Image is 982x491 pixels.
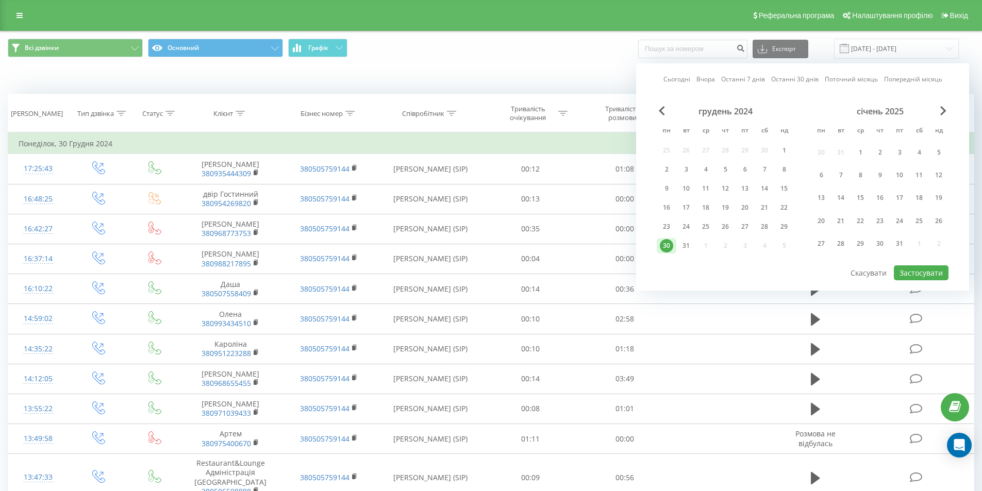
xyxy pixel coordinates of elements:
a: 380968655455 [202,378,251,388]
abbr: четвер [718,124,733,139]
div: 13:47:33 [19,467,58,487]
div: ср 15 січ 2025 р. [851,189,870,208]
div: пн 2 груд 2024 р. [657,162,676,177]
div: ср 25 груд 2024 р. [696,219,715,234]
div: чт 26 груд 2024 р. [715,219,735,234]
div: грудень 2024 [657,106,794,116]
div: 28 [834,237,847,250]
div: 2 [873,146,887,159]
a: 380505759144 [300,374,349,383]
div: 1 [854,146,867,159]
td: [PERSON_NAME] [181,394,279,424]
td: 00:13 [484,184,578,214]
div: 25 [699,220,712,233]
div: ср 29 січ 2025 р. [851,234,870,253]
div: нд 8 груд 2024 р. [774,162,794,177]
td: 01:11 [484,424,578,454]
span: Всі дзвінки [25,44,59,52]
div: пт 24 січ 2025 р. [890,211,909,230]
a: 380505759144 [300,314,349,324]
div: 19 [932,191,945,205]
div: 13:49:58 [19,429,58,449]
a: 380971039433 [202,408,251,418]
div: сб 25 січ 2025 р. [909,211,929,230]
div: чт 12 груд 2024 р. [715,181,735,196]
div: нд 15 груд 2024 р. [774,181,794,196]
div: 21 [758,201,771,214]
div: 6 [814,168,828,182]
td: 00:14 [484,364,578,394]
a: 380988217895 [202,259,251,268]
td: [PERSON_NAME] (SIP) [378,154,484,184]
td: [PERSON_NAME] (SIP) [378,214,484,244]
a: 380951223288 [202,348,251,358]
div: пт 27 груд 2024 р. [735,219,755,234]
div: 24 [679,220,693,233]
div: 11 [699,182,712,195]
span: Розмова не відбулась [795,429,836,448]
abbr: четвер [872,124,888,139]
a: 380507558409 [202,289,251,298]
div: 14:12:05 [19,369,58,389]
span: Графік [308,44,328,52]
div: вт 24 груд 2024 р. [676,219,696,234]
td: 00:10 [484,304,578,334]
td: [PERSON_NAME] (SIP) [378,244,484,274]
a: 380505759144 [300,472,349,482]
a: 380975400670 [202,438,251,448]
a: 380993434510 [202,318,251,328]
div: сб 18 січ 2025 р. [909,189,929,208]
span: Previous Month [659,106,665,115]
div: пт 3 січ 2025 р. [890,143,909,162]
span: Вихід [950,11,968,20]
td: [PERSON_NAME] (SIP) [378,184,484,214]
td: 00:04 [484,244,578,274]
div: сб 11 січ 2025 р. [909,165,929,184]
abbr: неділя [931,124,946,139]
a: 380505759144 [300,224,349,233]
td: [PERSON_NAME] (SIP) [378,334,484,364]
button: Скасувати [845,265,892,280]
div: сб 7 груд 2024 р. [755,162,774,177]
div: ср 18 груд 2024 р. [696,200,715,215]
a: Останні 30 днів [771,74,819,84]
td: 00:10 [484,334,578,364]
td: [PERSON_NAME] (SIP) [378,274,484,304]
div: 20 [738,201,752,214]
div: ср 11 груд 2024 р. [696,181,715,196]
span: Реферальна програма [759,11,835,20]
div: 5 [719,163,732,176]
td: [PERSON_NAME] [181,154,279,184]
div: пн 27 січ 2025 р. [811,234,831,253]
abbr: субота [911,124,927,139]
div: 22 [854,214,867,228]
div: 3 [679,163,693,176]
td: 01:18 [578,334,672,364]
span: Налаштування профілю [852,11,933,20]
div: сб 4 січ 2025 р. [909,143,929,162]
abbr: понеділок [813,124,829,139]
div: 30 [873,237,887,250]
button: Застосувати [894,265,948,280]
div: нд 29 груд 2024 р. [774,219,794,234]
div: 16 [873,191,887,205]
div: 5 [932,146,945,159]
div: 15 [777,182,791,195]
div: 10 [679,182,693,195]
td: [PERSON_NAME] [181,214,279,244]
td: двір Гостинний [181,184,279,214]
div: 27 [738,220,752,233]
div: Тривалість очікування [501,105,556,122]
td: [PERSON_NAME] (SIP) [378,394,484,424]
div: нд 19 січ 2025 р. [929,189,948,208]
abbr: п’ятниця [737,124,753,139]
div: ср 4 груд 2024 р. [696,162,715,177]
td: 00:14 [484,274,578,304]
span: Next Month [940,106,946,115]
div: ср 1 січ 2025 р. [851,143,870,162]
div: 26 [719,220,732,233]
div: вт 17 груд 2024 р. [676,200,696,215]
div: пт 13 груд 2024 р. [735,181,755,196]
abbr: субота [757,124,772,139]
div: пн 16 груд 2024 р. [657,200,676,215]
